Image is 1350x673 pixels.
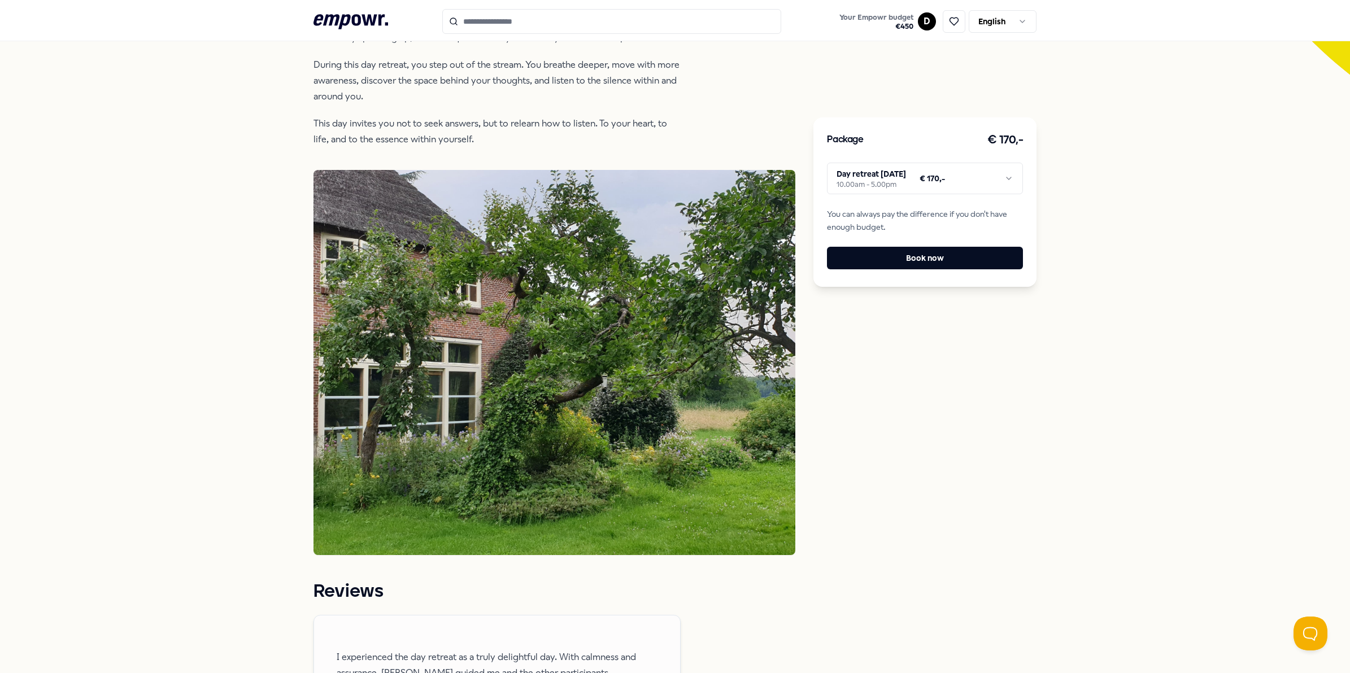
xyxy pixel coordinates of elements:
span: You can always pay the difference if you don't have enough budget. [827,208,1023,233]
button: Book now [827,247,1023,269]
span: € 450 [839,22,913,31]
span: Your Empowr budget [839,13,913,22]
button: Your Empowr budget€450 [837,11,916,33]
input: Search for products, categories or subcategories [442,9,781,34]
h3: Package [827,133,863,147]
h3: € 170,- [987,131,1024,149]
p: This day invites you not to seek answers, but to relearn how to listen. To your heart, to life, a... [313,116,681,147]
iframe: Help Scout Beacon - Open [1294,617,1327,650]
a: Your Empowr budget€450 [835,10,918,33]
p: During this day retreat, you step out of the stream. You breathe deeper, move with more awareness... [313,57,681,104]
h1: Reviews [313,578,795,606]
button: D [918,12,936,30]
img: Product Image [313,170,795,556]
